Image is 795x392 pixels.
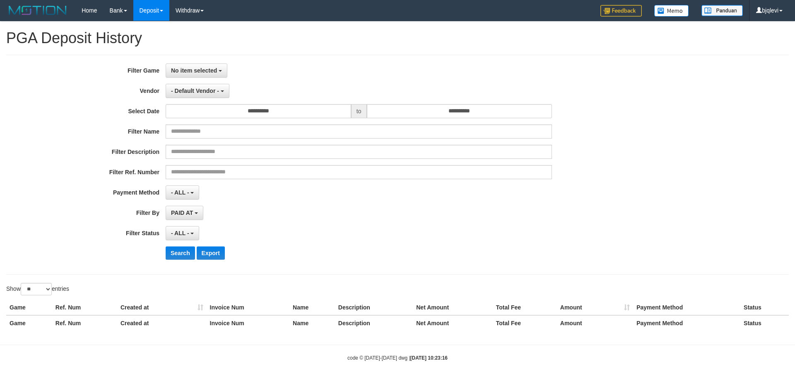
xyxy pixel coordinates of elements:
[117,315,207,331] th: Created at
[557,315,633,331] th: Amount
[413,300,492,315] th: Net Amount
[171,189,189,196] span: - ALL -
[166,185,199,200] button: - ALL -
[171,209,193,216] span: PAID AT
[6,300,52,315] th: Game
[171,67,217,74] span: No item selected
[21,283,52,295] select: Showentries
[166,63,227,78] button: No item selected
[289,300,335,315] th: Name
[166,206,203,220] button: PAID AT
[52,300,117,315] th: Ref. Num
[207,315,289,331] th: Invoice Num
[6,4,69,17] img: MOTION_logo.png
[6,315,52,331] th: Game
[207,300,289,315] th: Invoice Num
[171,230,189,236] span: - ALL -
[740,315,789,331] th: Status
[52,315,117,331] th: Ref. Num
[166,84,229,98] button: - Default Vendor -
[351,104,367,118] span: to
[166,226,199,240] button: - ALL -
[6,283,69,295] label: Show entries
[633,300,740,315] th: Payment Method
[701,5,743,16] img: panduan.png
[633,315,740,331] th: Payment Method
[347,355,448,361] small: code © [DATE]-[DATE] dwg |
[413,315,492,331] th: Net Amount
[6,30,789,46] h1: PGA Deposit History
[557,300,633,315] th: Amount
[335,300,413,315] th: Description
[410,355,448,361] strong: [DATE] 10:23:16
[117,300,207,315] th: Created at
[335,315,413,331] th: Description
[493,300,557,315] th: Total Fee
[600,5,642,17] img: Feedback.jpg
[171,88,219,94] span: - Default Vendor -
[740,300,789,315] th: Status
[289,315,335,331] th: Name
[654,5,689,17] img: Button%20Memo.svg
[166,246,195,260] button: Search
[493,315,557,331] th: Total Fee
[197,246,225,260] button: Export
